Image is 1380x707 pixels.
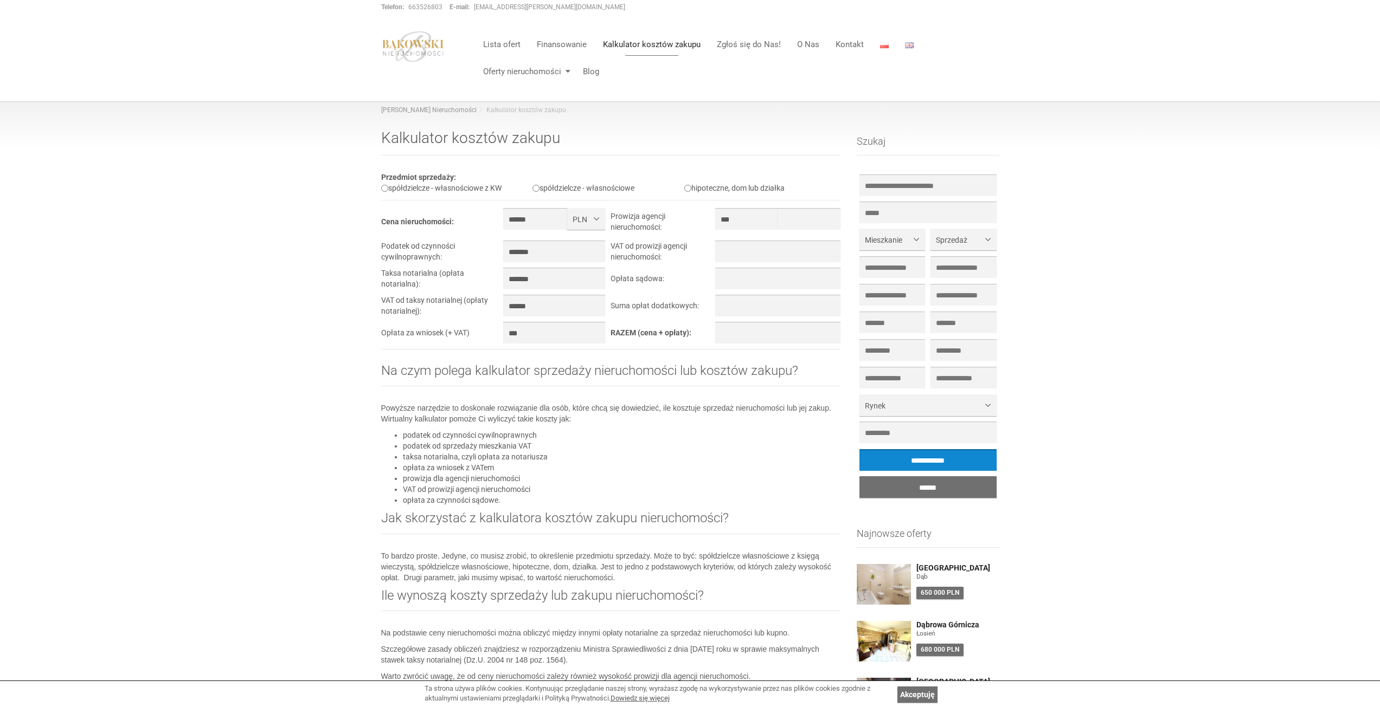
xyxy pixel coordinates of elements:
td: Suma opłat dodatkowych: [611,295,715,322]
p: Na podstawie ceny nieruchomości można obliczyć między innymi opłaty notarialne za sprzedaż nieruc... [381,627,841,638]
a: Kalkulator kosztów zakupu [595,34,709,55]
h2: Na czym polega kalkulator sprzedaży nieruchomości lub kosztów zakupu? [381,364,841,386]
div: Ta strona używa plików cookies. Kontynuując przeglądanie naszej strony, wyrażasz zgodę na wykorzy... [425,684,892,704]
td: Podatek od czynności cywilnoprawnych: [381,241,504,268]
a: [EMAIL_ADDRESS][PERSON_NAME][DOMAIN_NAME] [474,3,625,11]
a: O Nas [789,34,827,55]
div: 680 000 PLN [916,644,964,656]
a: [GEOGRAPHIC_DATA] [916,678,999,686]
label: spółdzielcze - własnościowe [532,184,634,192]
a: Dowiedz się więcej [611,694,670,702]
strong: Telefon: [381,3,404,11]
figure: Łosień [916,629,999,638]
li: taksa notarialna, czyli opłata za notariusza [403,451,841,462]
td: VAT od taksy notarialnej (opłaty notarialnej): [381,295,504,322]
figure: Dąb [916,572,999,581]
a: Dąbrowa Górnicza [916,621,999,629]
b: RAZEM (cena + opłaty): [611,328,691,337]
li: podatek od czynności cywilnoprawnych [403,430,841,440]
span: Mieszkanie [865,235,912,245]
td: Opłata sądowa: [611,268,715,295]
li: opłata za wniosek z VATem [403,462,841,473]
a: Blog [575,61,599,82]
span: Sprzedaż [936,235,983,245]
button: Mieszkanie [859,229,925,250]
td: VAT od prowizji agencji nieruchomości: [611,241,715,268]
img: English [905,42,914,48]
a: 663526803 [408,3,442,11]
a: [PERSON_NAME] Nieruchomości [381,106,477,114]
b: Cena nieruchomości: [381,217,454,226]
p: Powyższe narzędzie to doskonałe rozwiązanie dla osób, które chcą się dowiedzieć, ile kosztuje spr... [381,403,841,424]
h3: Szukaj [857,136,999,155]
div: 650 000 PLN [916,587,964,599]
a: Kontakt [827,34,872,55]
h1: Kalkulator kosztów zakupu [381,130,841,155]
label: spółdzielcze - własnościowe z KW [381,184,502,192]
a: Akceptuję [897,686,938,703]
li: VAT od prowizji agencji nieruchomości [403,484,841,495]
input: spółdzielcze - własnościowe [532,185,540,192]
a: Zgłoś się do Nas! [709,34,789,55]
button: Rynek [859,394,997,416]
h3: Najnowsze oferty [857,528,999,548]
input: hipoteczne, dom lub działka [684,185,691,192]
p: Szczegółowe zasady obliczeń znajdziesz w rozporządzeniu Ministra Sprawiedliwości z dnia [DATE] ro... [381,644,841,665]
p: Warto zwrócić uwagę, że od ceny nieruchomości zależy również wysokość prowizji dla agencji nieruc... [381,671,841,682]
p: To bardzo proste. Jedyne, co musisz zrobić, to określenie przedmiotu sprzedaży. Może to być: spół... [381,550,841,583]
a: Lista ofert [475,34,529,55]
a: Oferty nieruchomości [475,61,575,82]
a: [GEOGRAPHIC_DATA] [916,564,999,572]
input: spółdzielcze - własnościowe z KW [381,185,388,192]
li: opłata za czynności sądowe. [403,495,841,505]
td: Prowizja agencji nieruchomości: [611,208,715,241]
li: podatek od sprzedaży mieszkania VAT [403,440,841,451]
a: Finansowanie [529,34,595,55]
h2: Jak skorzystać z kalkulatora kosztów zakupu nieruchomości? [381,511,841,534]
li: Kalkulator kosztów zakupu [477,106,566,115]
strong: E-mail: [450,3,470,11]
h2: Ile wynoszą koszty sprzedaży lub zakupu nieruchomości? [381,588,841,611]
label: hipoteczne, dom lub działka [684,184,785,192]
td: Taksa notarialna (opłata notarialna): [381,268,504,295]
img: Polski [880,42,889,48]
button: Sprzedaż [930,229,996,250]
img: logo [381,31,445,62]
button: PLN [567,208,605,230]
span: Rynek [865,400,983,411]
li: prowizja dla agencji nieruchomości [403,473,841,484]
td: Opłata za wniosek (+ VAT) [381,322,504,349]
b: Przedmiot sprzedaży: [381,173,456,181]
span: PLN [573,214,592,225]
